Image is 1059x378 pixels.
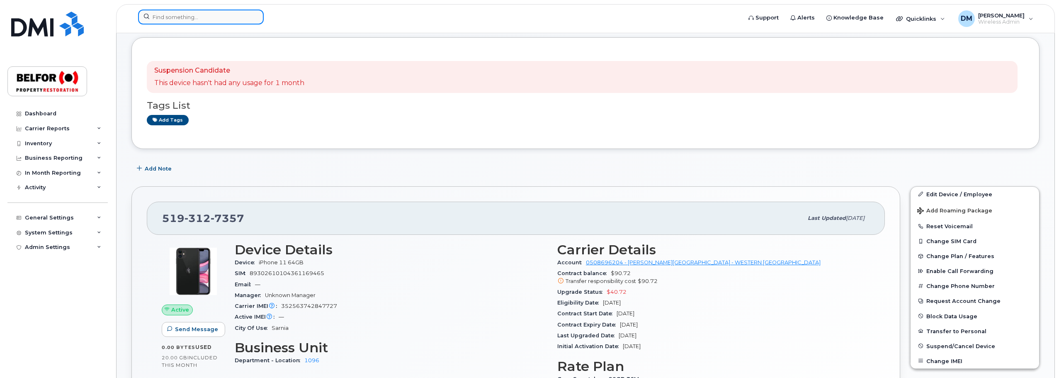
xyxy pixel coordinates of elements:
[162,344,195,350] span: 0.00 Bytes
[557,270,870,285] span: $90.72
[755,14,779,22] span: Support
[162,322,225,337] button: Send Message
[235,259,259,266] span: Device
[235,292,265,298] span: Manager
[304,357,319,363] a: 1096
[557,259,586,266] span: Account
[557,359,870,374] h3: Rate Plan
[211,212,244,224] span: 7357
[911,219,1039,234] button: Reset Voicemail
[926,253,994,259] span: Change Plan / Features
[154,78,304,88] p: This device hasn't had any usage for 1 month
[808,215,846,221] span: Last updated
[557,332,619,339] span: Last Upgraded Date
[821,10,889,26] a: Knowledge Base
[911,263,1039,278] button: Enable Call Forwarding
[833,14,884,22] span: Knowledge Base
[797,14,815,22] span: Alerts
[846,215,865,221] span: [DATE]
[235,314,279,320] span: Active IMEI
[911,293,1039,308] button: Request Account Change
[911,339,1039,354] button: Suspend/Cancel Device
[557,289,607,295] span: Upgrade Status
[978,12,1025,19] span: [PERSON_NAME]
[911,202,1039,219] button: Add Roaming Package
[272,325,289,331] span: Sarnia
[265,292,316,298] span: Unknown Manager
[926,343,995,349] span: Suspend/Cancel Device
[162,212,244,224] span: 519
[557,322,620,328] span: Contract Expiry Date
[235,325,272,331] span: City Of Use
[911,324,1039,339] button: Transfer to Personal
[557,270,611,276] span: Contract balance
[145,165,172,173] span: Add Note
[235,270,250,276] span: SIM
[235,357,304,363] span: Department - Location
[557,242,870,257] h3: Carrier Details
[978,19,1025,25] span: Wireless Admin
[623,343,641,349] span: [DATE]
[235,242,547,257] h3: Device Details
[566,278,636,284] span: Transfer responsibility cost
[603,300,621,306] span: [DATE]
[255,281,260,288] span: —
[911,354,1039,368] button: Change IMEI
[281,303,337,309] span: 352563742847727
[906,15,936,22] span: Quicklinks
[235,281,255,288] span: Email
[168,246,218,296] img: iPhone_11.jpg
[259,259,304,266] span: iPhone 11 64GB
[154,66,304,76] p: Suspension Candidate
[131,161,179,176] button: Add Note
[162,355,187,361] span: 20.00 GB
[911,309,1039,324] button: Block Data Usage
[147,100,1024,111] h3: Tags List
[743,10,785,26] a: Support
[785,10,821,26] a: Alerts
[617,310,634,317] span: [DATE]
[235,303,281,309] span: Carrier IMEI
[185,212,211,224] span: 312
[557,310,617,317] span: Contract Start Date
[138,10,264,24] input: Find something...
[911,234,1039,249] button: Change SIM Card
[638,278,658,284] span: $90.72
[250,270,324,276] span: 89302610104361169465
[917,207,992,215] span: Add Roaming Package
[952,10,1039,27] div: Dan Maiuri
[557,343,623,349] span: Initial Activation Date
[961,14,972,24] span: DM
[162,354,218,368] span: included this month
[279,314,284,320] span: —
[586,259,821,266] a: 0508696204 - [PERSON_NAME][GEOGRAPHIC_DATA] - WESTERN [GEOGRAPHIC_DATA]
[195,344,212,350] span: used
[607,289,627,295] span: $40.72
[147,115,189,125] a: Add tags
[557,300,603,306] span: Eligibility Date
[235,340,547,355] h3: Business Unit
[911,249,1039,263] button: Change Plan / Features
[911,187,1039,202] a: Edit Device / Employee
[171,306,189,314] span: Active
[175,325,218,333] span: Send Message
[911,278,1039,293] button: Change Phone Number
[890,10,951,27] div: Quicklinks
[926,268,993,274] span: Enable Call Forwarding
[619,332,636,339] span: [DATE]
[620,322,638,328] span: [DATE]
